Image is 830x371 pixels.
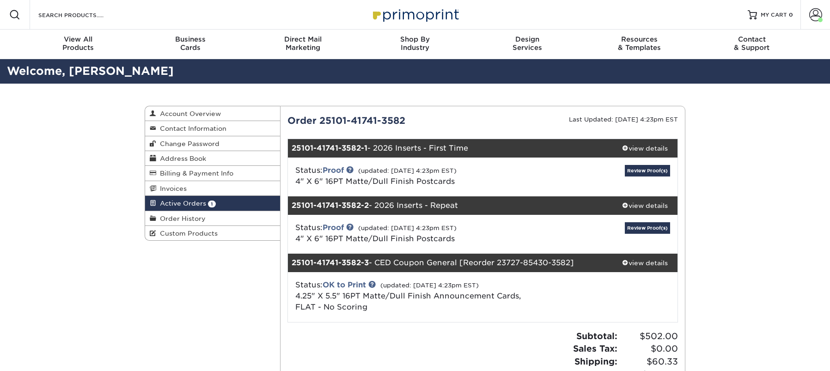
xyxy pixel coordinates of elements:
[288,280,548,313] div: Status:
[323,280,366,289] a: OK to Print
[612,196,677,215] a: view details
[22,30,134,59] a: View AllProducts
[471,30,583,59] a: DesignServices
[145,166,280,181] a: Billing & Payment Info
[583,35,696,43] span: Resources
[471,35,583,43] span: Design
[288,165,548,187] div: Status:
[156,140,220,147] span: Change Password
[323,166,344,175] a: Proof
[247,30,359,59] a: Direct MailMarketing
[145,211,280,226] a: Order History
[156,125,226,132] span: Contact Information
[288,196,613,215] div: - 2026 Inserts - Repeat
[145,196,280,211] a: Active Orders 1
[696,30,808,59] a: Contact& Support
[583,30,696,59] a: Resources& Templates
[288,139,613,158] div: - 2026 Inserts - First Time
[612,139,677,158] a: view details
[789,12,793,18] span: 0
[292,201,369,210] strong: 25101-41741-3582-2
[612,144,677,153] div: view details
[295,177,455,186] a: 4" X 6" 16PT Matte/Dull Finish Postcards
[134,35,247,43] span: Business
[625,165,670,176] a: Review Proof(s)
[583,35,696,52] div: & Templates
[145,181,280,196] a: Invoices
[625,222,670,234] a: Review Proof(s)
[612,201,677,210] div: view details
[620,355,678,368] span: $60.33
[292,144,367,152] strong: 25101-41741-3582-1
[145,226,280,240] a: Custom Products
[156,185,187,192] span: Invoices
[569,116,678,123] small: Last Updated: [DATE] 4:23pm EST
[380,282,479,289] small: (updated: [DATE] 4:23pm EST)
[612,254,677,272] a: view details
[292,258,369,267] strong: 25101-41741-3582-3
[37,9,128,20] input: SEARCH PRODUCTS.....
[620,342,678,355] span: $0.00
[134,35,247,52] div: Cards
[696,35,808,43] span: Contact
[145,151,280,166] a: Address Book
[323,223,344,232] a: Proof
[156,230,218,237] span: Custom Products
[145,136,280,151] a: Change Password
[359,30,471,59] a: Shop ByIndustry
[22,35,134,43] span: View All
[358,225,457,231] small: (updated: [DATE] 4:23pm EST)
[696,35,808,52] div: & Support
[288,254,613,272] div: - CED Coupon General [Reorder 23727-85430-3582]
[295,234,455,243] a: 4" X 6" 16PT Matte/Dull Finish Postcards
[156,110,221,117] span: Account Overview
[281,114,483,128] div: Order 25101-41741-3582
[761,11,787,19] span: MY CART
[156,170,233,177] span: Billing & Payment Info
[247,35,359,43] span: Direct Mail
[156,155,206,162] span: Address Book
[295,292,521,311] span: 4.25" X 5.5" 16PT Matte/Dull Finish Announcement Cards, FLAT - No Scoring
[208,201,216,207] span: 1
[369,5,461,24] img: Primoprint
[620,330,678,343] span: $502.00
[156,200,206,207] span: Active Orders
[288,222,548,244] div: Status:
[359,35,471,43] span: Shop By
[358,167,457,174] small: (updated: [DATE] 4:23pm EST)
[576,331,617,341] strong: Subtotal:
[574,356,617,366] strong: Shipping:
[359,35,471,52] div: Industry
[145,106,280,121] a: Account Overview
[573,343,617,353] strong: Sales Tax:
[471,35,583,52] div: Services
[612,258,677,268] div: view details
[247,35,359,52] div: Marketing
[134,30,247,59] a: BusinessCards
[156,215,206,222] span: Order History
[145,121,280,136] a: Contact Information
[22,35,134,52] div: Products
